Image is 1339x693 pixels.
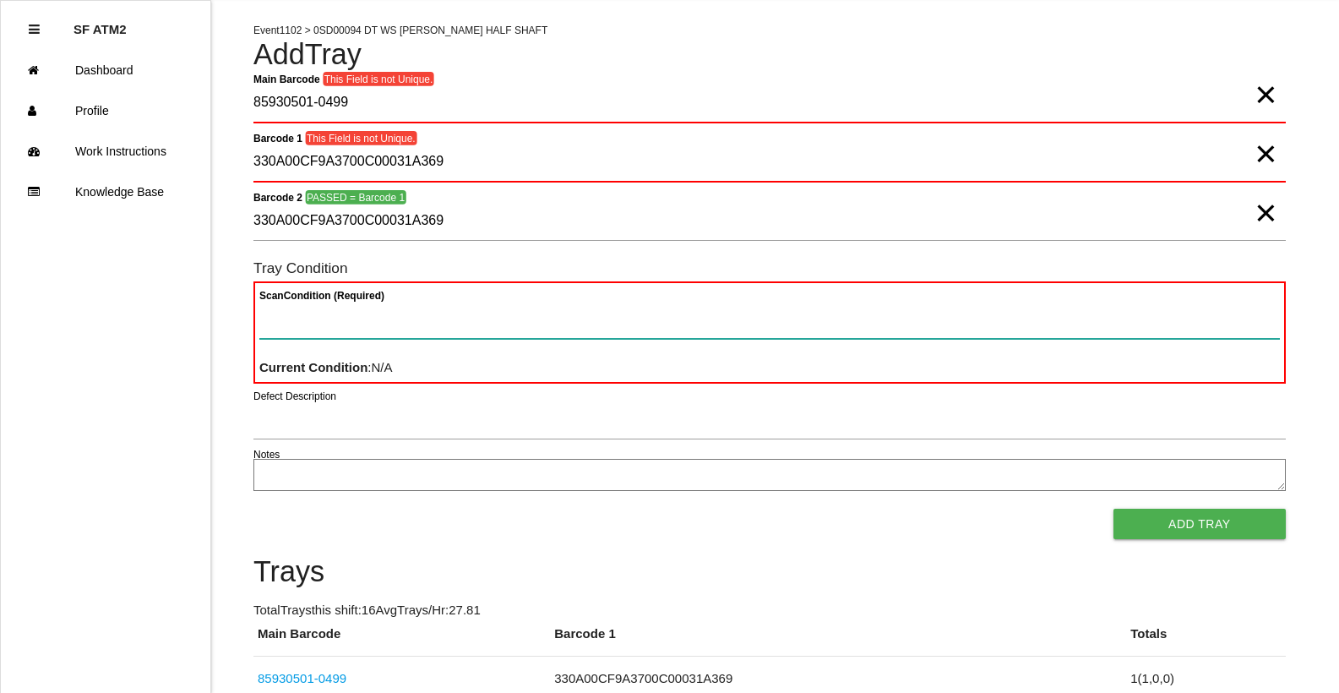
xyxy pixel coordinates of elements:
[253,625,550,657] th: Main Barcode
[253,132,302,144] b: Barcode 1
[259,290,384,302] b: Scan Condition (Required)
[29,9,40,50] div: Close
[1,50,210,90] a: Dashboard
[253,191,302,203] b: Barcode 2
[305,131,416,145] span: This Field is not Unique.
[253,73,320,85] b: Main Barcode
[253,260,1286,276] h6: Tray Condition
[1255,179,1276,213] span: Clear Input
[1126,625,1285,657] th: Totals
[73,9,127,36] p: SF ATM2
[1,131,210,172] a: Work Instructions
[550,625,1126,657] th: Barcode 1
[253,601,1286,620] p: Total Trays this shift: 16 Avg Trays /Hr: 27.81
[1113,509,1286,539] button: Add Tray
[253,556,1286,588] h4: Trays
[323,72,434,86] span: This Field is not Unique.
[253,84,1286,123] input: Required
[253,389,336,404] label: Defect Description
[259,360,367,374] b: Current Condition
[253,25,547,36] span: Event 1102 > 0SD00094 DT WS [PERSON_NAME] HALF SHAFT
[258,671,346,685] a: 85930501-0499
[1255,120,1276,154] span: Clear Input
[1,90,210,131] a: Profile
[305,190,406,205] span: PASSED = Barcode 1
[259,360,393,374] span: : N/A
[1255,61,1276,95] span: Clear Input
[253,39,1286,71] h4: Add Tray
[253,447,280,462] label: Notes
[1,172,210,212] a: Knowledge Base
